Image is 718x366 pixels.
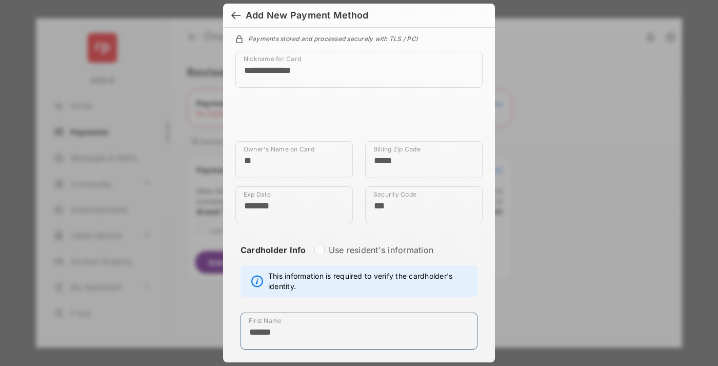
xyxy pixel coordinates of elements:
[241,245,306,274] strong: Cardholder Info
[329,245,433,255] label: Use resident's information
[268,271,472,292] span: This information is required to verify the cardholder's identity.
[235,96,483,141] iframe: Credit card field
[246,10,368,21] div: Add New Payment Method
[235,33,483,43] div: Payments stored and processed securely with TLS / PCI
